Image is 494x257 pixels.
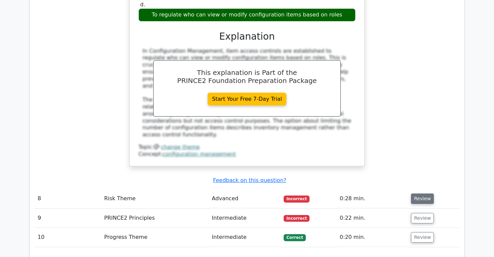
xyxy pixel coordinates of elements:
td: 0:20 min. [337,228,408,247]
button: Review [411,194,434,204]
div: To regulate who can view or modify configuration items based on roles [138,8,356,22]
td: 0:22 min. [337,209,408,228]
td: 8 [35,189,101,208]
div: Concept: [138,151,356,158]
button: Review [411,213,434,223]
div: Topic: [138,144,356,151]
a: Start Your Free 7-Day Trial [208,93,286,105]
span: Incorrect [284,215,310,222]
td: Progress Theme [101,228,209,247]
td: 0:28 min. [337,189,408,208]
span: Correct [284,234,305,241]
button: Review [411,232,434,243]
td: Intermediate [209,228,281,247]
h3: Explanation [142,31,352,42]
a: Feedback on this question? [213,177,286,183]
a: configuration management [163,151,236,157]
td: Advanced [209,189,281,208]
td: Intermediate [209,209,281,228]
td: 10 [35,228,101,247]
span: d. [140,1,145,8]
span: Incorrect [284,196,310,202]
td: PRINCE2 Principles [101,209,209,228]
a: change theme [161,144,200,150]
div: In Configuration Management, item access controls are established to regulate who can view or mod... [142,48,352,138]
td: Risk Theme [101,189,209,208]
td: 9 [35,209,101,228]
